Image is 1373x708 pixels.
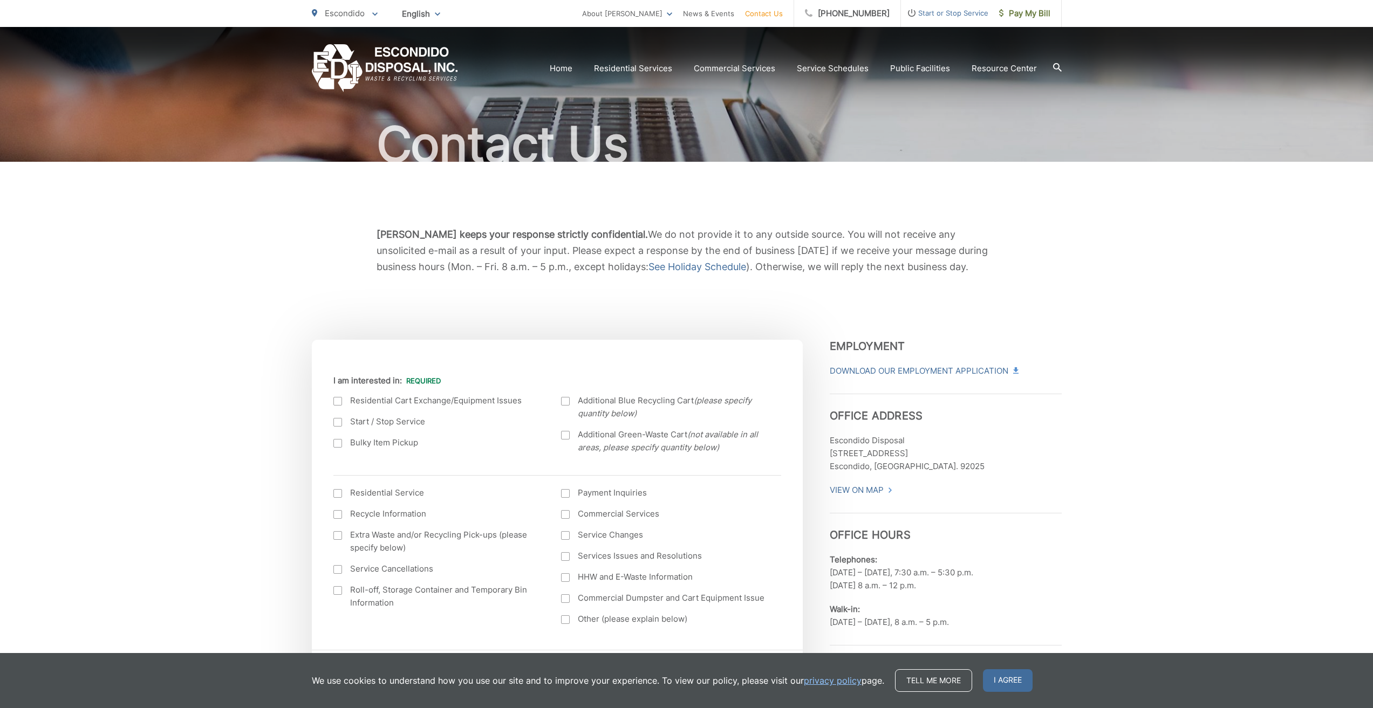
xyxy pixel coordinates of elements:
[561,528,768,541] label: Service Changes
[582,7,672,20] a: About [PERSON_NAME]
[683,7,734,20] a: News & Events
[377,229,988,272] span: We do not provide it to any outside source. You will not receive any unsolicited e-mail as a resu...
[648,259,746,275] a: See Holiday Schedule
[333,376,441,386] label: I am interested in:
[983,669,1033,692] span: I agree
[333,528,540,554] label: Extra Waste and/or Recycling Pick-ups (please specify below)
[561,507,768,520] label: Commercial Services
[830,340,1062,353] h3: Employment
[830,554,877,565] b: Telephones:
[804,674,862,687] a: privacy policy
[578,394,768,420] span: Additional Blue Recycling Cart
[830,603,1062,629] p: [DATE] – [DATE], 8 a.m. – 5 p.m.
[890,62,950,75] a: Public Facilities
[745,7,783,20] a: Contact Us
[830,365,1017,377] a: Download Our Employment Application
[333,486,540,499] label: Residential Service
[550,62,572,75] a: Home
[972,62,1037,75] a: Resource Center
[312,674,884,687] p: We use cookies to understand how you use our site and to improve your experience. To view our pol...
[830,604,860,614] b: Walk-in:
[333,562,540,575] label: Service Cancellations
[578,428,768,454] span: Additional Green-Waste Cart
[312,118,1062,171] h1: Contact Us
[830,513,1062,541] h3: Office Hours
[797,62,869,75] a: Service Schedules
[999,7,1050,20] span: Pay My Bill
[561,592,768,604] label: Commercial Dumpster and Cart Equipment Issue
[333,436,540,449] label: Bulky Item Pickup
[830,484,893,497] a: View On Map
[561,613,768,625] label: Other (please explain below)
[333,394,540,407] label: Residential Cart Exchange/Equipment Issues
[333,415,540,428] label: Start / Stop Service
[333,507,540,520] label: Recycle Information
[694,62,775,75] a: Commercial Services
[830,394,1062,422] h3: Office Address
[561,486,768,499] label: Payment Inquiries
[394,4,448,23] span: English
[312,44,458,92] a: EDCD logo. Return to the homepage.
[594,62,672,75] a: Residential Services
[830,553,1062,592] p: [DATE] – [DATE], 7:30 a.m. – 5:30 p.m. [DATE] 8 a.m. – 12 p.m.
[830,434,1062,473] p: Escondido Disposal [STREET_ADDRESS] Escondido, [GEOGRAPHIC_DATA]. 92025
[377,229,648,240] b: [PERSON_NAME] keeps your response strictly confidential.
[333,583,540,609] label: Roll-off, Storage Container and Temporary Bin Information
[895,669,972,692] a: Tell me more
[561,570,768,583] label: HHW and E-Waste Information
[325,8,365,18] span: Escondido
[561,549,768,562] label: Services Issues and Resolutions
